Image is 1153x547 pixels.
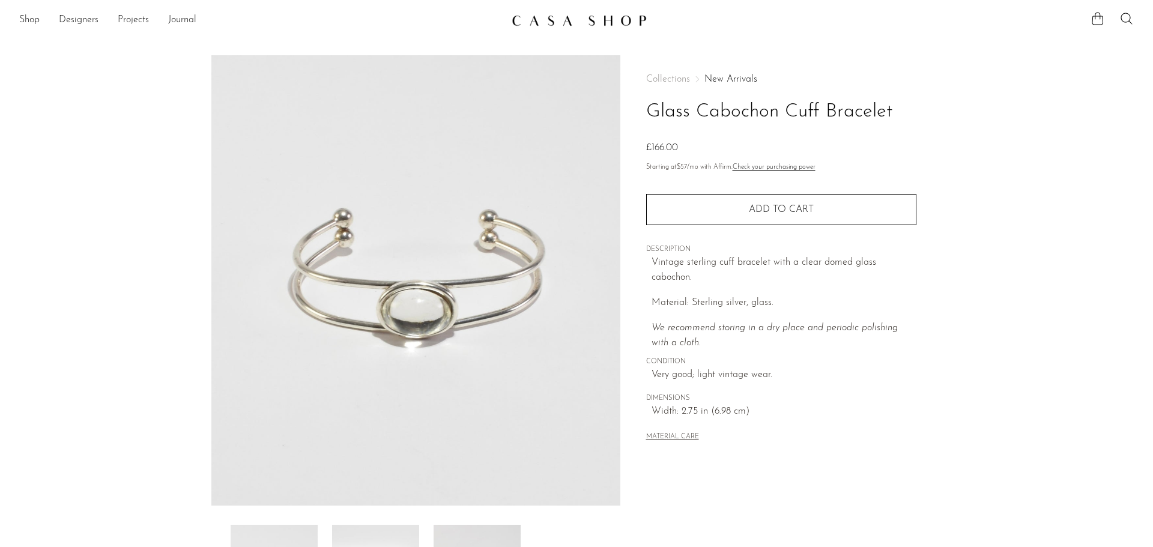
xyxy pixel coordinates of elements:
span: Collections [646,74,690,84]
p: Vintage sterling cuff bracelet with a clear domed glass cabochon. [652,255,916,286]
p: Material: Sterling silver, glass. [652,295,916,311]
a: Designers [59,13,98,28]
button: MATERIAL CARE [646,433,699,442]
span: £166.00 [646,143,678,153]
span: DESCRIPTION [646,244,916,255]
p: Starting at /mo with Affirm. [646,162,916,173]
h1: Glass Cabochon Cuff Bracelet [646,97,916,127]
a: New Arrivals [704,74,757,84]
i: We recommend storing in a dry place and periodic polishing with a cloth. [652,323,898,348]
span: Width: 2.75 in (6.98 cm) [652,404,916,420]
span: Add to cart [749,205,814,214]
span: Very good; light vintage wear. [652,367,916,383]
button: Add to cart [646,194,916,225]
img: Glass Cabochon Cuff Bracelet [211,55,620,506]
a: Projects [118,13,149,28]
nav: Breadcrumbs [646,74,916,84]
span: CONDITION [646,357,916,367]
nav: Desktop navigation [19,10,502,31]
span: $57 [677,164,687,171]
ul: NEW HEADER MENU [19,10,502,31]
a: Check your purchasing power - Learn more about Affirm Financing (opens in modal) [733,164,816,171]
span: DIMENSIONS [646,393,916,404]
a: Shop [19,13,40,28]
a: Journal [168,13,196,28]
